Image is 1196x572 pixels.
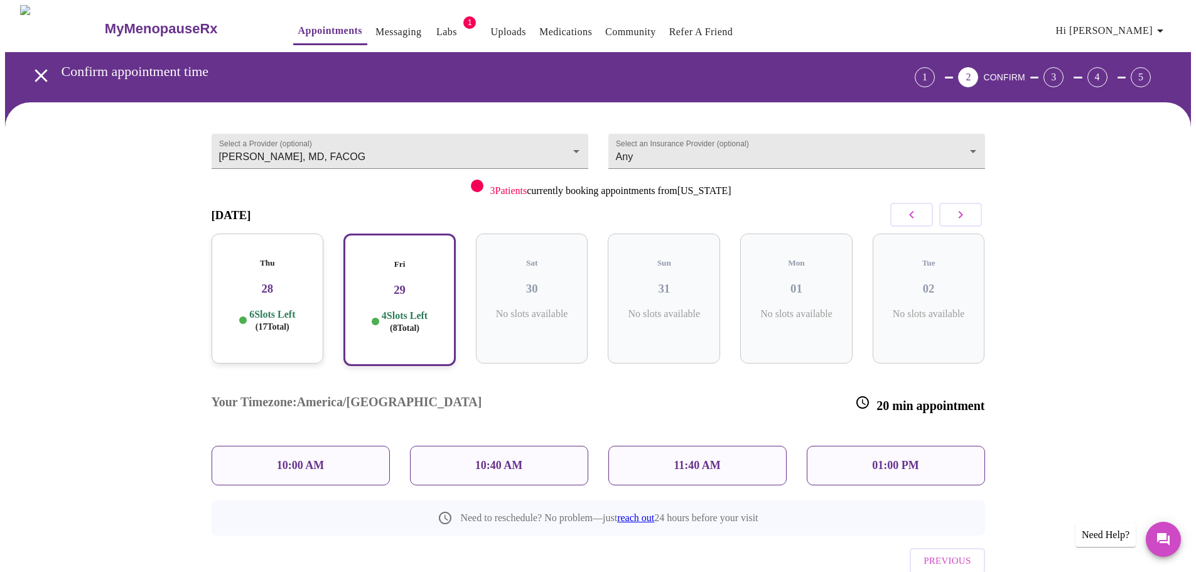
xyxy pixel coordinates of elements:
span: Previous [924,553,971,569]
h5: Sat [486,258,578,268]
button: Hi [PERSON_NAME] [1051,18,1173,43]
h5: Sun [618,258,710,268]
h3: MyMenopauseRx [105,21,218,37]
a: Medications [539,23,592,41]
button: Messages [1146,522,1181,557]
span: 3 Patients [490,185,527,196]
a: reach out [617,512,654,523]
h5: Thu [222,258,314,268]
a: Uploads [490,23,526,41]
button: open drawer [23,57,60,94]
h5: Mon [750,258,843,268]
div: Any [608,134,985,169]
a: MyMenopauseRx [103,7,267,51]
span: 1 [463,16,476,29]
h5: Fri [355,259,444,269]
p: 11:40 AM [674,459,721,472]
div: Need Help? [1075,523,1136,547]
button: Medications [534,19,597,45]
button: Messaging [370,19,426,45]
a: Refer a Friend [669,23,733,41]
div: 4 [1087,67,1107,87]
h3: 28 [222,282,314,296]
h3: Confirm appointment time [62,63,845,80]
p: 10:40 AM [475,459,523,472]
div: 5 [1131,67,1151,87]
a: Appointments [298,22,362,40]
h3: 01 [750,282,843,296]
a: Messaging [375,23,421,41]
p: currently booking appointments from [US_STATE] [490,185,731,197]
p: No slots available [486,308,578,320]
div: 1 [915,67,935,87]
h3: Your Timezone: America/[GEOGRAPHIC_DATA] [212,395,482,413]
button: Labs [426,19,466,45]
button: Community [600,19,661,45]
span: Hi [PERSON_NAME] [1056,22,1168,40]
button: Refer a Friend [664,19,738,45]
p: Need to reschedule? No problem—just 24 hours before your visit [460,512,758,524]
h3: 02 [883,282,975,296]
img: MyMenopauseRx Logo [20,5,103,52]
div: 2 [958,67,978,87]
p: 01:00 PM [872,459,919,472]
p: No slots available [618,308,710,320]
span: ( 17 Total) [256,322,289,332]
h3: [DATE] [212,208,251,222]
p: No slots available [883,308,975,320]
h3: 31 [618,282,710,296]
p: 4 Slots Left [382,310,428,334]
h5: Tue [883,258,975,268]
button: Uploads [485,19,531,45]
h3: 29 [355,283,444,297]
a: Labs [436,23,457,41]
p: 10:00 AM [277,459,325,472]
h3: 30 [486,282,578,296]
p: 6 Slots Left [249,308,295,333]
span: CONFIRM [983,72,1025,82]
a: Community [605,23,656,41]
p: No slots available [750,308,843,320]
h3: 20 min appointment [855,395,984,413]
button: Appointments [293,18,367,45]
div: 3 [1043,67,1064,87]
div: [PERSON_NAME], MD, FACOG [212,134,588,169]
span: ( 8 Total) [390,323,419,333]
